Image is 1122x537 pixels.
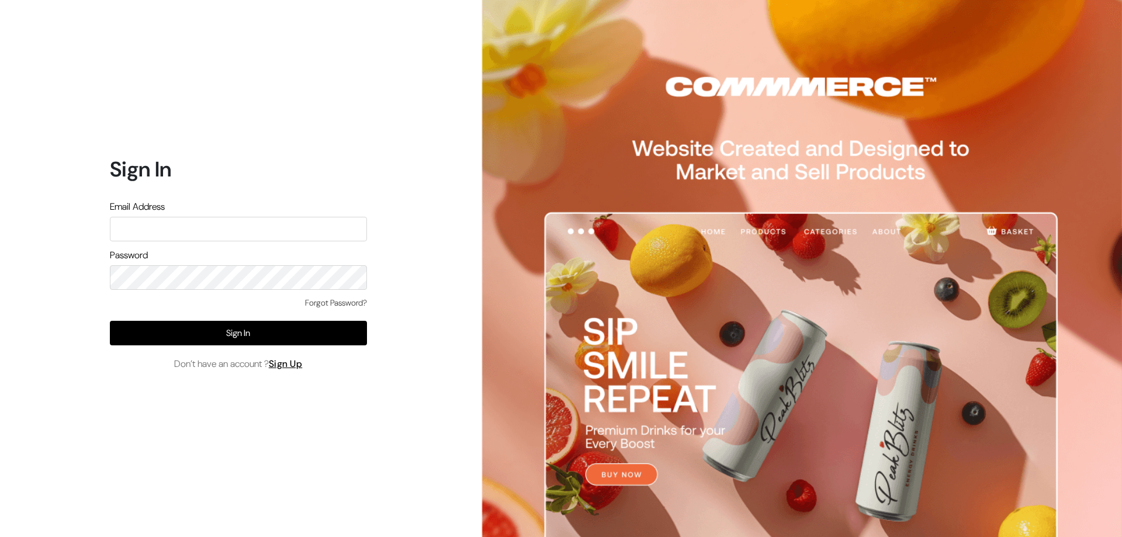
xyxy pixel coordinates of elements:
[110,248,148,262] label: Password
[110,321,367,345] button: Sign In
[269,358,303,370] a: Sign Up
[305,297,367,309] a: Forgot Password?
[174,357,303,371] span: Don’t have an account ?
[110,157,367,182] h1: Sign In
[110,200,165,214] label: Email Address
